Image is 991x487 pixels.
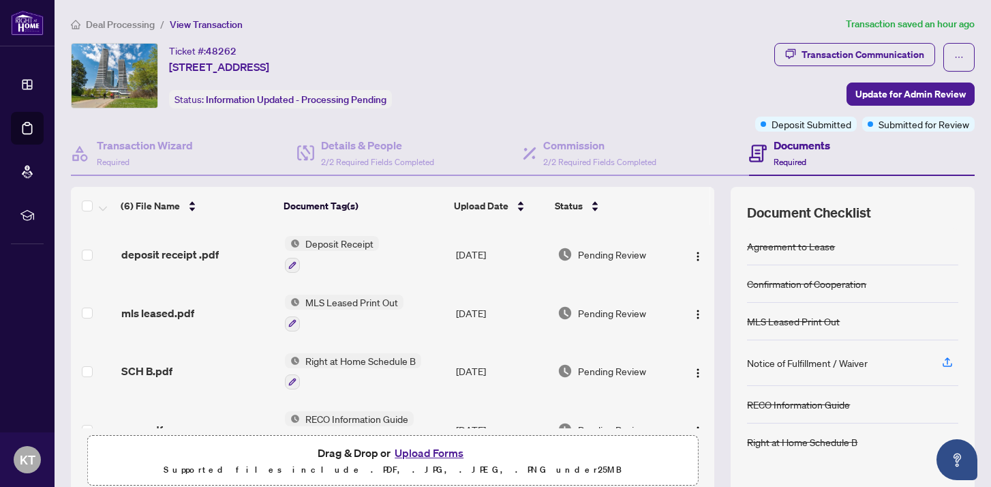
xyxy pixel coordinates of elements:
[747,276,866,291] div: Confirmation of Cooperation
[391,444,468,462] button: Upload Forms
[451,400,552,459] td: [DATE]
[300,295,403,310] span: MLS Leased Print Out
[692,426,703,437] img: Logo
[687,360,709,382] button: Logo
[86,18,155,31] span: Deal Processing
[558,247,573,262] img: Document Status
[285,236,300,251] img: Status Icon
[170,18,243,31] span: View Transaction
[578,422,646,437] span: Pending Review
[300,353,421,368] span: Right at Home Schedule B
[936,439,977,480] button: Open asap
[451,284,552,342] td: [DATE]
[846,16,975,32] article: Transaction saved an hour ago
[121,246,219,263] span: deposit receipt .pdf
[692,309,703,320] img: Logo
[847,83,975,106] button: Update for Admin Review
[285,295,300,310] img: Status Icon
[285,236,379,273] button: Status IconDeposit Receipt
[448,187,549,225] th: Upload Date
[451,342,552,401] td: [DATE]
[121,422,163,438] span: reco.pdf
[578,247,646,262] span: Pending Review
[747,203,871,222] span: Document Checklist
[72,44,157,108] img: IMG-W12316481_1.jpg
[169,59,269,75] span: [STREET_ADDRESS]
[115,187,278,225] th: (6) File Name
[285,411,300,426] img: Status Icon
[97,157,129,167] span: Required
[121,363,172,379] span: SCH B.pdf
[879,117,969,132] span: Submitted for Review
[747,239,835,254] div: Agreement to Lease
[543,137,656,153] h4: Commission
[774,137,830,153] h4: Documents
[160,16,164,32] li: /
[549,187,675,225] th: Status
[278,187,448,225] th: Document Tag(s)
[747,434,857,449] div: Right at Home Schedule B
[543,157,656,167] span: 2/2 Required Fields Completed
[121,198,180,213] span: (6) File Name
[97,137,193,153] h4: Transaction Wizard
[206,45,237,57] span: 48262
[88,436,697,486] span: Drag & Drop orUpload FormsSupported files include .PDF, .JPG, .JPEG, .PNG under25MB
[454,198,508,213] span: Upload Date
[285,353,300,368] img: Status Icon
[687,302,709,324] button: Logo
[318,444,468,462] span: Drag & Drop or
[692,251,703,262] img: Logo
[206,93,386,106] span: Information Updated - Processing Pending
[555,198,583,213] span: Status
[451,225,552,284] td: [DATE]
[578,364,646,379] span: Pending Review
[321,137,434,153] h4: Details & People
[285,411,414,448] button: Status IconRECO Information Guide
[96,462,689,478] p: Supported files include .PDF, .JPG, .JPEG, .PNG under 25 MB
[578,306,646,321] span: Pending Review
[285,295,403,331] button: Status IconMLS Leased Print Out
[747,397,850,412] div: RECO Information Guide
[692,368,703,379] img: Logo
[169,43,237,59] div: Ticket #:
[300,236,379,251] span: Deposit Receipt
[11,10,44,35] img: logo
[558,306,573,321] img: Document Status
[20,450,35,469] span: KT
[772,117,851,132] span: Deposit Submitted
[285,353,421,390] button: Status IconRight at Home Schedule B
[747,314,840,329] div: MLS Leased Print Out
[774,157,806,167] span: Required
[802,44,924,65] div: Transaction Communication
[321,157,434,167] span: 2/2 Required Fields Completed
[121,305,194,321] span: mls leased.pdf
[687,243,709,265] button: Logo
[774,43,935,66] button: Transaction Communication
[558,422,573,437] img: Document Status
[687,419,709,441] button: Logo
[558,364,573,379] img: Document Status
[169,90,392,108] div: Status:
[954,53,964,62] span: ellipsis
[747,355,868,370] div: Notice of Fulfillment / Waiver
[855,83,966,105] span: Update for Admin Review
[300,411,414,426] span: RECO Information Guide
[71,20,80,29] span: home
